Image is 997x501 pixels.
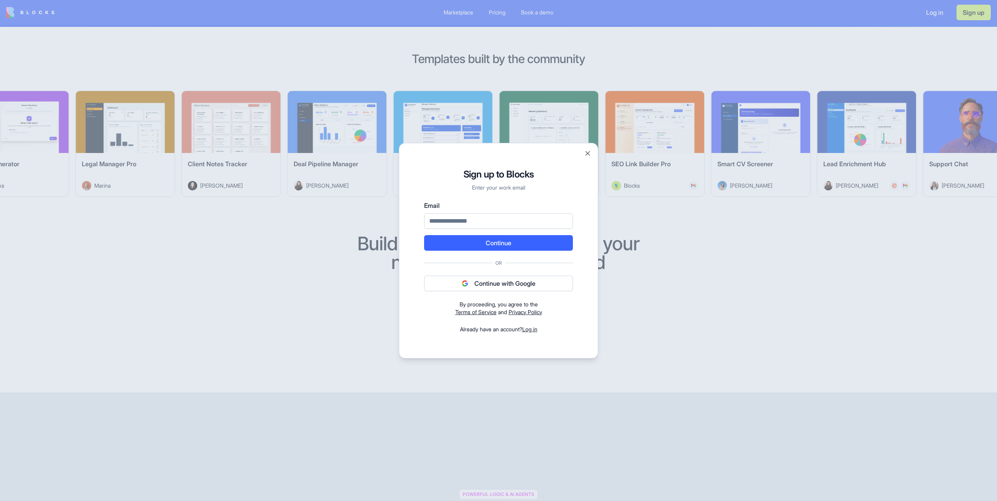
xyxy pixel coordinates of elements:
[522,326,537,332] a: Log in
[424,235,573,251] button: Continue
[424,301,573,308] div: By proceeding, you agree to the
[424,168,573,181] h1: Sign up to Blocks
[424,201,573,210] label: Email
[462,280,468,287] img: google logo
[424,276,573,291] button: Continue with Google
[455,309,497,315] a: Terms of Service
[509,309,542,315] a: Privacy Policy
[424,184,573,192] p: Enter your work email
[424,301,573,316] div: and
[424,325,573,333] div: Already have an account?
[492,260,505,266] span: Or
[584,149,592,157] button: Close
